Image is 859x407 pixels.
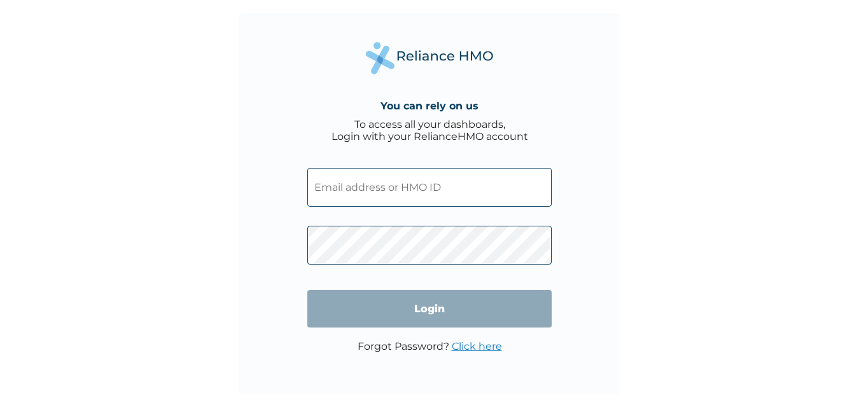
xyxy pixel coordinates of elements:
h4: You can rely on us [381,100,478,112]
p: Forgot Password? [358,340,502,352]
a: Click here [452,340,502,352]
div: To access all your dashboards, Login with your RelianceHMO account [332,118,528,142]
input: Login [307,290,552,328]
input: Email address or HMO ID [307,168,552,207]
img: Reliance Health's Logo [366,42,493,74]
